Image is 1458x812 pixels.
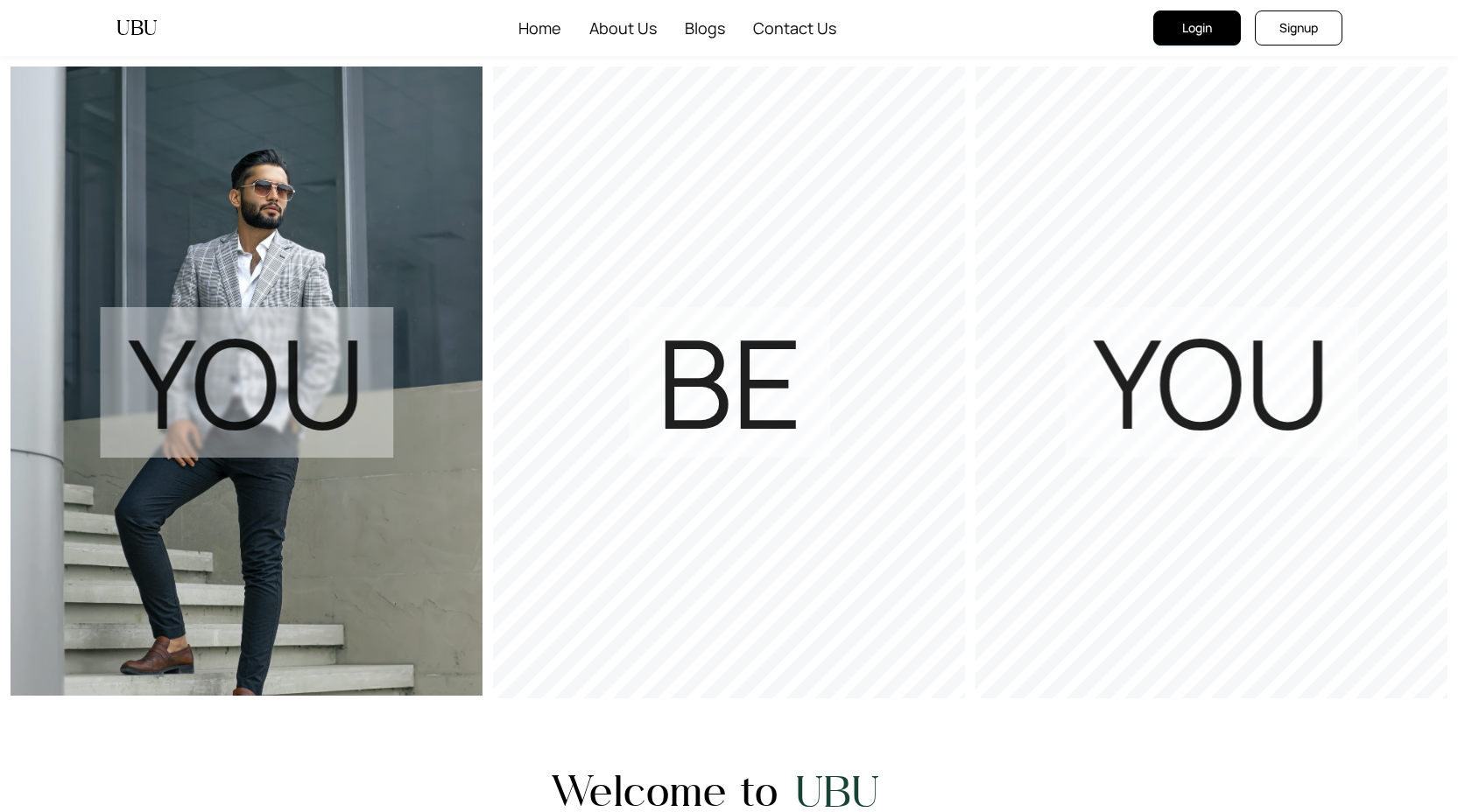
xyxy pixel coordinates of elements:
[1182,18,1212,38] span: Login
[128,321,365,444] h1: YOU
[1093,321,1330,444] h1: YOU
[1255,10,1342,45] button: Signup
[1279,18,1318,38] span: Signup
[657,321,802,444] h1: BE
[11,66,482,696] img: UBU-image-1-8YSWMyMK.jpg
[1153,10,1241,45] button: Login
